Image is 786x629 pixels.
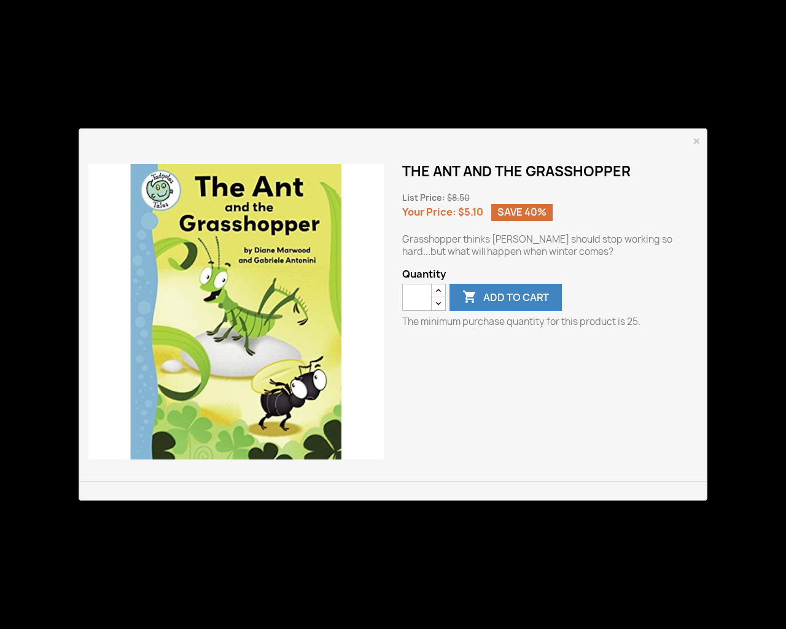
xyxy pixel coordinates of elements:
[402,192,445,203] span: List Price:
[447,192,470,203] span: $8.50
[402,284,432,311] input: Quantity
[693,134,701,149] button: Close
[402,205,456,219] span: Your Price:
[491,204,553,221] span: Save 40%
[402,268,698,280] span: Quantity
[449,284,562,311] button: Add to cart
[458,205,483,219] span: $5.10
[693,131,701,152] span: ×
[462,291,477,305] i: 
[88,164,384,459] img: The Ant and the Grasshopper
[402,316,698,328] p: The minimum purchase quantity for this product is 25.
[402,164,698,179] h1: The Ant and the Grasshopper
[402,233,698,258] p: Grasshopper thinks [PERSON_NAME] should stop working so hard...but what will happen when winter c...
